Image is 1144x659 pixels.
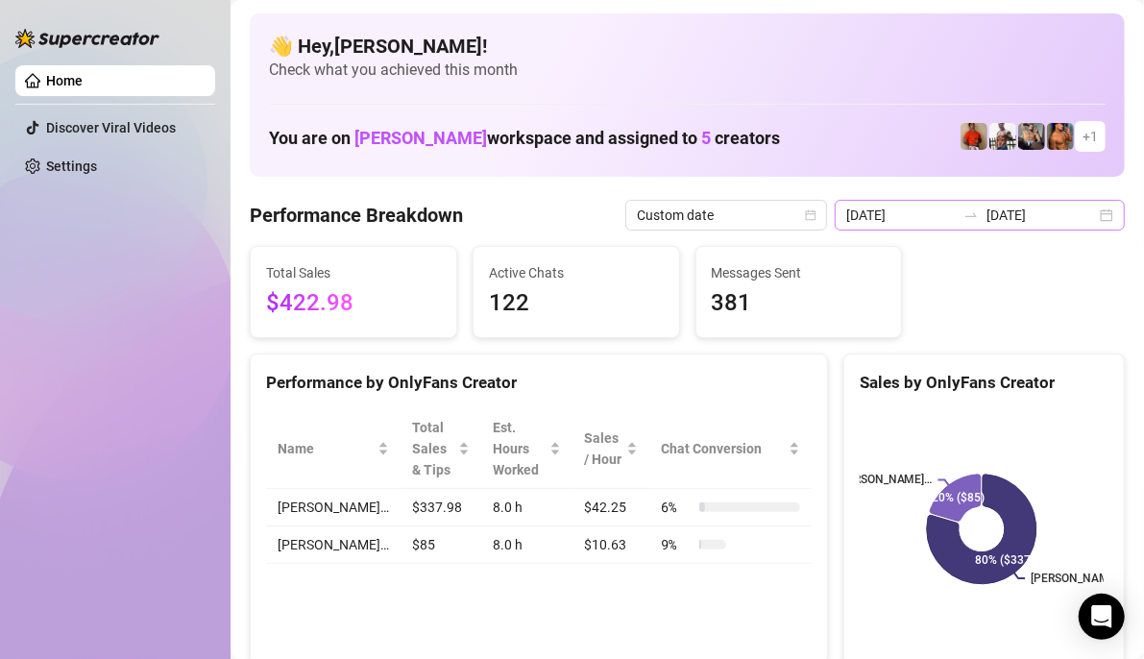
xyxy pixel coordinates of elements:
[266,262,441,283] span: Total Sales
[493,417,546,480] div: Est. Hours Worked
[805,209,816,221] span: calendar
[1047,123,1074,150] img: JG
[401,526,481,564] td: $85
[489,262,664,283] span: Active Chats
[46,73,83,88] a: Home
[712,262,887,283] span: Messages Sent
[584,427,622,470] span: Sales / Hour
[481,526,572,564] td: 8.0 h
[266,409,401,489] th: Name
[661,534,692,555] span: 9 %
[412,417,454,480] span: Total Sales & Tips
[661,497,692,518] span: 6 %
[266,285,441,322] span: $422.98
[649,409,812,489] th: Chat Conversion
[269,60,1106,81] span: Check what you achieved this month
[572,526,649,564] td: $10.63
[269,128,780,149] h1: You are on workspace and assigned to creators
[963,207,979,223] span: swap-right
[278,438,374,459] span: Name
[250,202,463,229] h4: Performance Breakdown
[860,370,1108,396] div: Sales by OnlyFans Creator
[1083,126,1098,147] span: + 1
[712,285,887,322] span: 381
[401,409,481,489] th: Total Sales & Tips
[1018,123,1045,150] img: George
[1079,594,1125,640] div: Open Intercom Messenger
[15,29,159,48] img: logo-BBDzfeDw.svg
[481,489,572,526] td: 8.0 h
[401,489,481,526] td: $337.98
[1031,573,1127,586] text: [PERSON_NAME]…
[701,128,711,148] span: 5
[489,285,664,322] span: 122
[269,33,1106,60] h4: 👋 Hey, [PERSON_NAME] !
[837,474,933,487] text: [PERSON_NAME]…
[637,201,815,230] span: Custom date
[572,489,649,526] td: $42.25
[266,370,812,396] div: Performance by OnlyFans Creator
[354,128,487,148] span: [PERSON_NAME]
[266,526,401,564] td: [PERSON_NAME]…
[986,205,1096,226] input: End date
[572,409,649,489] th: Sales / Hour
[989,123,1016,150] img: JUSTIN
[266,489,401,526] td: [PERSON_NAME]…
[661,438,785,459] span: Chat Conversion
[846,205,956,226] input: Start date
[963,207,979,223] span: to
[46,120,176,135] a: Discover Viral Videos
[961,123,987,150] img: Justin
[46,159,97,174] a: Settings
